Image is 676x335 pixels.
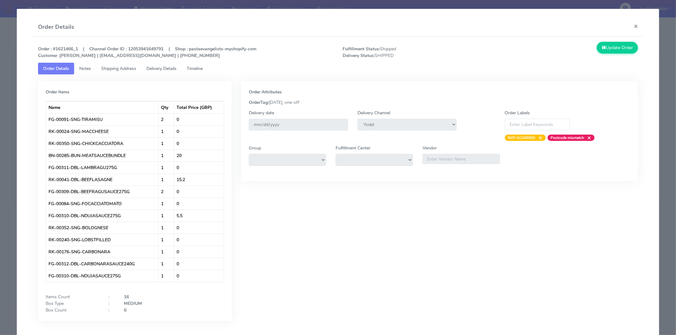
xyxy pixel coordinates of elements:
[174,174,224,186] td: 15.2
[46,270,158,282] td: FG-00310-DBL-NDUJASAUCE275G
[46,246,158,258] td: RK-00176-SNG-CARBONARA
[46,186,158,198] td: FG-00309-DBL-BEEFRAGUSAUCE275G
[174,270,224,282] td: 0
[79,66,91,72] span: Notes
[41,307,104,313] div: Box Count
[174,113,224,125] td: 0
[104,294,119,300] div: :
[174,234,224,246] td: 0
[505,110,530,116] label: Order Labels
[124,294,129,300] strong: 16
[38,23,74,31] h4: Order Details
[158,125,174,137] td: 1
[174,222,224,234] td: 0
[174,125,224,137] td: 0
[46,113,158,125] td: FG-00091-SNG-TIRAMISU
[158,149,174,161] td: 1
[249,110,274,116] label: Delivery date
[38,63,638,74] ul: Tabs
[158,222,174,234] td: 1
[46,137,158,149] td: RK-00350-SNG-CHICKCACCIATORA
[422,145,437,151] label: Vendor
[249,99,269,105] strong: OrderTag:
[158,101,174,113] th: Qty
[124,307,126,313] strong: 6
[46,258,158,270] td: FG-00312-DBL-CARBONARASAUCE240G
[584,135,591,141] span: ×
[46,234,158,246] td: RK-00240-SNG-LOBSTFILLED
[124,300,142,307] strong: MEDIUM
[158,137,174,149] td: 1
[158,246,174,258] td: 1
[46,101,158,113] th: Name
[174,101,224,113] th: Total Price (GBP)
[158,234,174,246] td: 1
[41,300,104,307] div: Box Type
[46,222,158,234] td: RK-00352-SNG-BOLOGNESE
[174,149,224,161] td: 20
[46,161,158,174] td: FG-00311-DBL-LAMBRAGU275G
[336,145,370,151] label: Fulfillment Center
[551,135,584,140] strong: Postcode mismatch
[104,307,119,313] div: :
[158,198,174,210] td: 1
[104,300,119,307] div: :
[46,125,158,137] td: RK-00024-SNG-MACCHEESE
[536,135,543,141] span: ×
[38,53,60,59] strong: Customer :
[338,46,490,59] span: Shipped SHIPPED
[46,174,158,186] td: RK-00041-DBL-BEEFLASAGNE
[343,53,375,59] strong: Delivery Status:
[174,186,224,198] td: 0
[158,113,174,125] td: 2
[46,149,158,161] td: BN-00285-BUN-MEATSAUCEBUNDLE
[174,246,224,258] td: 0
[46,210,158,222] td: FG-00310-DBL-NDUJASAUCE275G
[174,198,224,210] td: 0
[158,258,174,270] td: 1
[505,119,570,130] input: Enter Label Keywords
[158,161,174,174] td: 1
[146,66,177,72] span: Delivery Details
[101,66,136,72] span: Shipping Address
[422,154,500,164] input: Enter Vendor Name
[174,161,224,174] td: 0
[158,210,174,222] td: 1
[158,186,174,198] td: 2
[187,66,203,72] span: Timeline
[174,258,224,270] td: 0
[174,137,224,149] td: 0
[357,110,390,116] label: Delivery Channel
[158,174,174,186] td: 1
[244,99,635,106] div: [DATE], one-off
[158,270,174,282] td: 1
[343,46,380,52] strong: Fulfillment Status:
[38,46,256,59] strong: Order : #1621466_1 | Channel Order ID : 12053941649791 | Shop : pastaevangelists-myshopify-com [P...
[46,198,158,210] td: FG-00084-SNG-FOCACCIATOMATO
[43,66,69,72] span: Order Details
[629,18,643,35] button: Close
[41,294,104,300] div: Items Count
[46,89,69,95] strong: Order Items
[174,210,224,222] td: 5.5
[249,145,261,151] label: Group
[249,89,282,95] strong: Order Attributes
[508,135,536,140] strong: NOT-SCANNED
[597,42,638,54] button: Update Order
